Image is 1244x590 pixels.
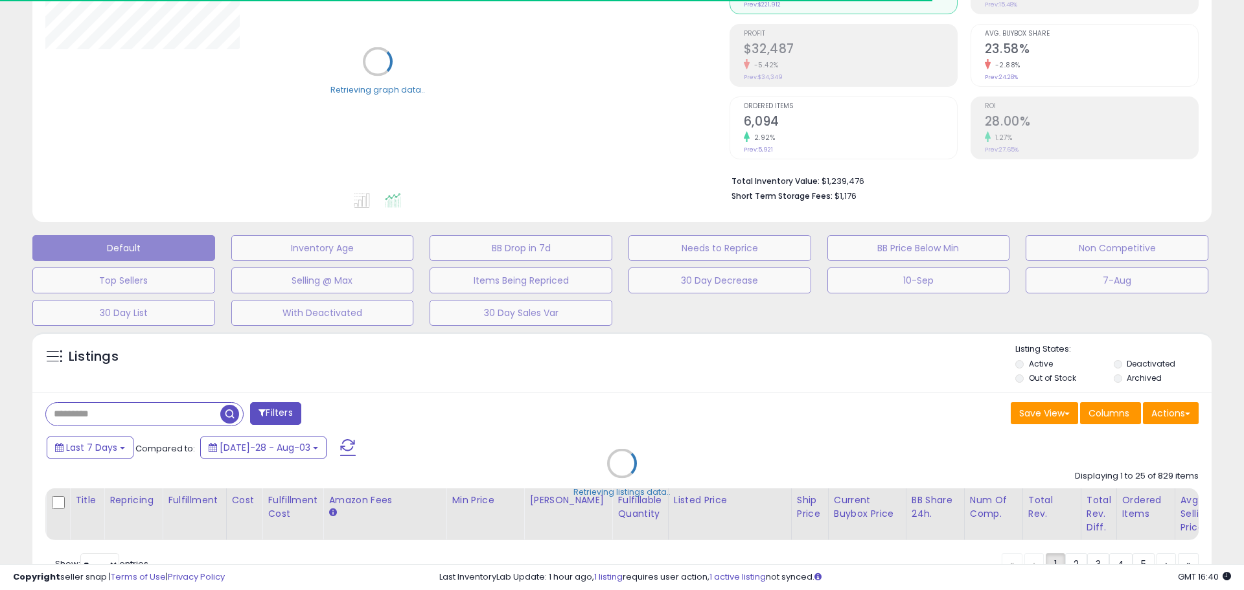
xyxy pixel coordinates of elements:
div: seller snap | | [13,571,225,584]
small: Prev: 24.28% [985,73,1018,81]
div: Retrieving listings data.. [573,486,671,497]
button: Items Being Repriced [430,267,612,293]
b: Short Term Storage Fees: [731,190,833,201]
h2: 28.00% [985,114,1198,131]
span: Ordered Items [744,103,957,110]
button: 30 Day Sales Var [430,300,612,326]
button: 10-Sep [827,267,1010,293]
div: Retrieving graph data.. [330,84,425,95]
small: 1.27% [991,133,1013,142]
b: Total Inventory Value: [731,176,820,187]
button: 30 Day Decrease [628,267,811,293]
button: Selling @ Max [231,267,414,293]
span: Avg. Buybox Share [985,30,1198,38]
button: 7-Aug [1026,267,1208,293]
button: BB Price Below Min [827,235,1010,261]
button: 30 Day List [32,300,215,326]
button: Top Sellers [32,267,215,293]
button: Needs to Reprice [628,235,811,261]
small: Prev: $34,349 [744,73,783,81]
h2: 6,094 [744,114,957,131]
li: $1,239,476 [731,172,1189,188]
h2: $32,487 [744,41,957,59]
button: BB Drop in 7d [430,235,612,261]
small: Prev: 27.65% [985,146,1019,153]
small: -5.42% [750,60,779,70]
button: Inventory Age [231,235,414,261]
small: 2.92% [750,133,776,142]
small: Prev: 5,921 [744,146,773,153]
strong: Copyright [13,571,60,583]
small: -2.88% [991,60,1020,70]
button: Non Competitive [1026,235,1208,261]
span: $1,176 [835,190,857,202]
span: Profit [744,30,957,38]
h2: 23.58% [985,41,1198,59]
button: With Deactivated [231,300,414,326]
small: Prev: 15.48% [985,1,1017,8]
span: ROI [985,103,1198,110]
small: Prev: $221,912 [744,1,781,8]
button: Default [32,235,215,261]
